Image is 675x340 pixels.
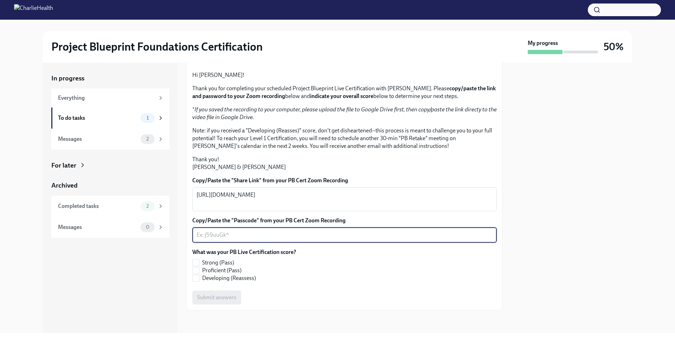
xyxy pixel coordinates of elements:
a: Archived [51,181,169,190]
div: Messages [58,135,138,143]
span: Developing (Reassess) [202,274,256,282]
span: 2 [142,136,153,142]
strong: My progress [528,39,558,47]
a: For later [51,161,169,170]
a: Messages0 [51,217,169,238]
p: Note: if you received a "Developing (Reasses)" score, don't get disheartened--this process is mea... [192,127,497,150]
a: Everything [51,89,169,107]
textarea: [URL][DOMAIN_NAME] [197,191,493,208]
div: Completed tasks [58,202,138,210]
span: 0 [142,224,154,230]
p: Hi [PERSON_NAME]! [192,71,497,79]
img: CharlieHealth [14,4,53,15]
a: To do tasks1 [51,107,169,129]
label: Copy/Paste the "Share Link" from your PB Cert Zoom Recording [192,177,497,184]
label: What was your PB Live Certification score? [192,248,296,256]
p: Thank you! [PERSON_NAME] & [PERSON_NAME] [192,156,497,171]
a: Messages2 [51,129,169,150]
span: 2 [142,203,153,209]
h3: 50% [604,40,624,53]
div: Everything [58,94,155,102]
em: If you saved the recording to your computer, please upload the file to Google Drive first, then c... [192,106,497,120]
h2: Project Blueprint Foundations Certification [51,40,263,54]
a: Completed tasks2 [51,196,169,217]
p: Thank you for completing your scheduled Project Blueprint Live Certification with [PERSON_NAME]. ... [192,85,497,100]
strong: indicate your overall score [310,93,373,99]
label: Copy/Paste the "Passcode" from your PB Cert Zoom Recording [192,217,497,224]
a: In progress [51,74,169,83]
span: Strong (Pass) [202,259,234,267]
div: Messages [58,223,138,231]
div: To do tasks [58,114,138,122]
span: 1 [142,115,153,120]
span: Proficient (Pass) [202,267,242,274]
div: For later [51,161,76,170]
